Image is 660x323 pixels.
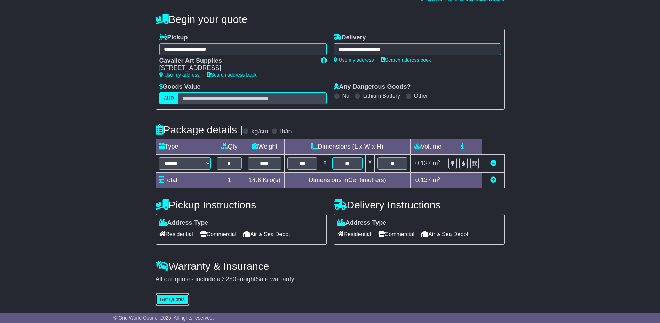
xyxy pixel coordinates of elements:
[159,72,200,78] a: Use my address
[381,57,431,63] a: Search address book
[438,176,441,181] sup: 3
[245,173,284,188] td: Kilo(s)
[113,315,214,321] span: © One World Courier 2025. All rights reserved.
[363,93,400,99] label: Lithium Battery
[159,83,201,91] label: Goods Value
[438,159,441,164] sup: 3
[421,229,468,239] span: Air & Sea Depot
[214,173,245,188] td: 1
[284,139,411,155] td: Dimensions (L x W x H)
[320,155,329,173] td: x
[159,92,179,104] label: AUD
[337,229,371,239] span: Residential
[159,229,193,239] span: Residential
[280,128,292,135] label: lb/in
[214,139,245,155] td: Qty
[156,199,327,211] h4: Pickup Instructions
[159,219,208,227] label: Address Type
[433,176,441,183] span: m
[334,83,411,91] label: Any Dangerous Goods?
[490,176,496,183] a: Add new item
[378,229,414,239] span: Commercial
[245,139,284,155] td: Weight
[334,199,505,211] h4: Delivery Instructions
[156,124,243,135] h4: Package details |
[334,34,366,41] label: Delivery
[159,34,188,41] label: Pickup
[337,219,387,227] label: Address Type
[415,160,431,167] span: 0.137
[411,139,445,155] td: Volume
[156,276,505,283] div: All our quotes include a $ FreightSafe warranty.
[156,173,214,188] td: Total
[207,72,257,78] a: Search address book
[490,160,496,167] a: Remove this item
[249,176,261,183] span: 14.6
[156,293,190,306] button: Get Quotes
[415,176,431,183] span: 0.137
[284,173,411,188] td: Dimensions in Centimetre(s)
[156,14,505,25] h4: Begin your quote
[342,93,349,99] label: No
[243,229,290,239] span: Air & Sea Depot
[433,160,441,167] span: m
[200,229,236,239] span: Commercial
[226,276,236,283] span: 250
[159,64,314,72] div: [STREET_ADDRESS]
[156,260,505,272] h4: Warranty & Insurance
[156,139,214,155] td: Type
[365,155,374,173] td: x
[334,57,374,63] a: Use my address
[251,128,268,135] label: kg/cm
[159,57,314,65] div: Cavalier Art Supplies
[414,93,428,99] label: Other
